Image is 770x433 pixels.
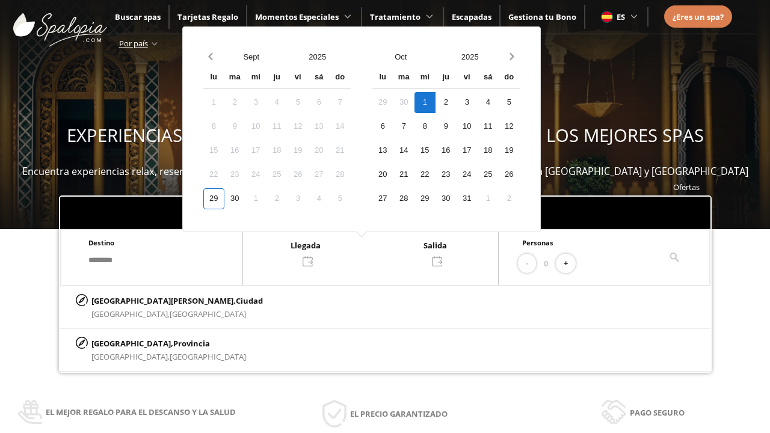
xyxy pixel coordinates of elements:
div: 23 [224,164,245,185]
div: 7 [330,92,351,113]
div: 3 [288,188,309,209]
div: Calendar days [372,92,520,209]
div: 7 [393,116,414,137]
span: [GEOGRAPHIC_DATA], [91,309,170,319]
div: ju [266,67,288,88]
div: do [499,67,520,88]
span: [GEOGRAPHIC_DATA] [170,309,246,319]
span: Provincia [173,338,210,349]
div: 2 [499,188,520,209]
div: 13 [372,140,393,161]
div: 28 [393,188,414,209]
div: 12 [499,116,520,137]
div: 13 [309,116,330,137]
div: vi [457,67,478,88]
div: 18 [478,140,499,161]
button: + [556,254,576,274]
div: lu [372,67,393,88]
span: Buscar spas [115,11,161,22]
div: 4 [478,92,499,113]
div: do [330,67,351,88]
p: [GEOGRAPHIC_DATA][PERSON_NAME], [91,294,263,307]
div: mi [414,67,436,88]
div: 11 [266,116,288,137]
a: ¿Eres un spa? [673,10,724,23]
a: Gestiona tu Bono [508,11,576,22]
div: 6 [372,116,393,137]
div: 31 [457,188,478,209]
img: ImgLogoSpalopia.BvClDcEz.svg [13,1,107,47]
div: Calendar days [203,92,351,209]
div: 3 [457,92,478,113]
span: 0 [544,257,548,270]
span: [GEOGRAPHIC_DATA], [91,351,170,362]
div: 20 [372,164,393,185]
div: ju [436,67,457,88]
div: 26 [499,164,520,185]
div: 3 [245,92,266,113]
div: 1 [478,188,499,209]
a: Escapadas [452,11,491,22]
div: 5 [499,92,520,113]
div: 15 [203,140,224,161]
p: [GEOGRAPHIC_DATA], [91,337,246,350]
div: 28 [330,164,351,185]
button: Open years overlay [436,46,505,67]
div: 14 [330,116,351,137]
div: 10 [245,116,266,137]
button: Open months overlay [218,46,285,67]
div: sá [309,67,330,88]
span: Encuentra experiencias relax, reserva bonos spas y escapadas wellness para disfrutar en más de 40... [22,165,748,178]
button: - [518,254,536,274]
div: 29 [203,188,224,209]
div: 20 [309,140,330,161]
a: Tarjetas Regalo [177,11,238,22]
button: Next month [505,46,520,67]
div: 2 [266,188,288,209]
div: 29 [372,92,393,113]
div: mi [245,67,266,88]
div: 27 [372,188,393,209]
div: 1 [245,188,266,209]
div: 9 [224,116,245,137]
div: 15 [414,140,436,161]
span: EXPERIENCIAS WELLNESS PARA REGALAR Y DISFRUTAR EN LOS MEJORES SPAS [67,123,704,147]
div: 8 [203,116,224,137]
div: Calendar wrapper [203,67,351,209]
div: 16 [224,140,245,161]
div: 18 [266,140,288,161]
div: 1 [414,92,436,113]
div: 12 [288,116,309,137]
span: El precio garantizado [350,407,448,420]
span: Pago seguro [630,406,685,419]
div: 27 [309,164,330,185]
div: 30 [393,92,414,113]
div: 19 [288,140,309,161]
span: El mejor regalo para el descanso y la salud [46,405,236,419]
span: Destino [88,238,114,247]
button: Open years overlay [285,46,351,67]
div: 19 [499,140,520,161]
div: 4 [266,92,288,113]
div: 2 [224,92,245,113]
div: ma [224,67,245,88]
span: [GEOGRAPHIC_DATA] [170,351,246,362]
div: 21 [330,140,351,161]
div: 24 [245,164,266,185]
div: 22 [414,164,436,185]
div: 6 [309,92,330,113]
span: Ciudad [236,295,263,306]
div: 16 [436,140,457,161]
div: 1 [203,92,224,113]
div: lu [203,67,224,88]
div: 14 [393,140,414,161]
div: 26 [288,164,309,185]
div: 25 [478,164,499,185]
div: 25 [266,164,288,185]
div: 21 [393,164,414,185]
span: Personas [522,238,553,247]
span: Por país [119,38,148,49]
